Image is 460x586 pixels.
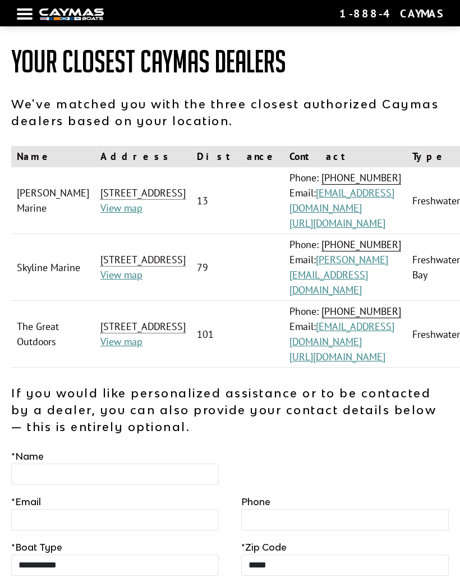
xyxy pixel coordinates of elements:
[11,450,44,463] label: Name
[284,234,407,301] td: Phone: Email:
[39,8,104,20] img: white-logo-c9c8dbefe5ff5ceceb0f0178aa75bf4bb51f6bca0971e226c86eb53dfe498488.png
[11,95,449,129] p: We've matched you with the three closest authorized Caymas dealers based on your location.
[289,320,394,348] a: [EMAIL_ADDRESS][DOMAIN_NAME]
[191,234,284,301] td: 79
[100,202,142,214] a: View map
[100,335,142,348] a: View map
[241,495,270,509] label: Phone
[191,167,284,234] td: 13
[191,301,284,368] td: 101
[241,541,287,554] label: Zip Code
[339,6,443,21] div: 1-888-4CAYMAS
[289,350,385,363] a: [URL][DOMAIN_NAME]
[100,268,142,281] a: View map
[11,234,95,301] td: Skyline Marine
[289,253,388,296] a: [PERSON_NAME][EMAIL_ADDRESS][DOMAIN_NAME]
[11,495,41,509] label: Email
[11,167,95,234] td: [PERSON_NAME] Marine
[11,45,449,79] h1: Your Closest Caymas Dealers
[284,167,407,234] td: Phone: Email:
[284,301,407,368] td: Phone: Email:
[11,146,95,167] th: Name
[289,217,385,230] a: [URL][DOMAIN_NAME]
[11,384,449,435] p: If you would like personalized assistance or to be contacted by a dealer, you can also provide yo...
[11,541,62,554] label: Boat Type
[284,146,407,167] th: Contact
[191,146,284,167] th: Distance
[95,146,191,167] th: Address
[289,186,394,214] a: [EMAIL_ADDRESS][DOMAIN_NAME]
[11,301,95,368] td: The Great Outdoors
